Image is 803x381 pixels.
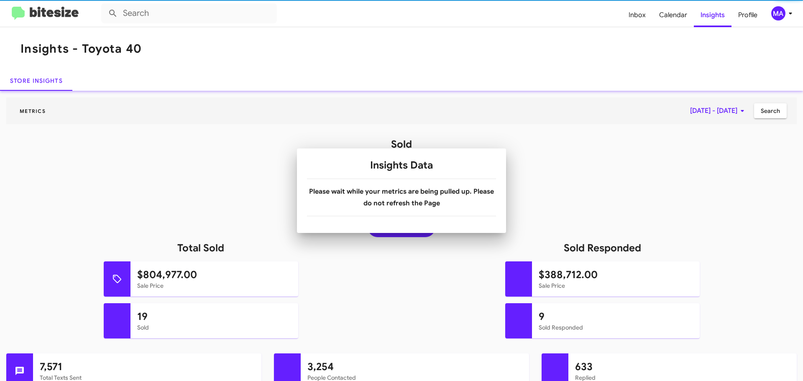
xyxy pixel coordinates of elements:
span: Calendar [652,3,694,27]
h1: 7,571 [40,360,255,373]
h1: 3,254 [307,360,522,373]
span: Insights [694,3,731,27]
span: Metrics [13,108,52,114]
mat-card-subtitle: Sale Price [137,281,292,290]
h1: 19 [137,310,292,323]
h1: 633 [575,360,790,373]
h1: $388,712.00 [539,268,693,281]
span: Inbox [622,3,652,27]
h1: $804,977.00 [137,268,292,281]
b: Please wait while your metrics are being pulled up. Please do not refresh the Page [309,187,494,207]
h1: Insights - Toyota 40 [20,42,142,56]
h1: Insights Data [307,159,496,172]
mat-card-subtitle: Sold [137,323,292,332]
span: [DATE] - [DATE] [690,103,747,118]
mat-card-subtitle: Sale Price [539,281,693,290]
h1: Sold Responded [401,241,803,255]
div: MA [771,6,785,20]
span: Profile [731,3,764,27]
mat-card-subtitle: Sold Responded [539,323,693,332]
h1: 9 [539,310,693,323]
input: Search [101,3,277,23]
span: Search [761,103,780,118]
